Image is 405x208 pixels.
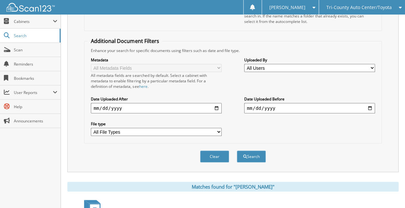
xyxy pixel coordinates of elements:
button: Search [237,151,266,162]
div: Enhance your search for specific documents using filters such as date and file type. [88,48,378,53]
label: Date Uploaded After [91,96,222,102]
div: Select a cabinet and begin typing the name of the folder you want to search in. If the name match... [244,8,375,24]
legend: Additional Document Filters [88,37,162,45]
span: Search [14,33,56,38]
span: Cabinets [14,19,53,24]
span: Tri-County Auto Center/Toyota [326,5,391,9]
label: Metadata [91,57,222,63]
label: File type [91,121,222,127]
span: Scan [14,47,57,53]
button: Clear [200,151,229,162]
span: [PERSON_NAME] [269,5,305,9]
span: Help [14,104,57,109]
div: Matches found for "[PERSON_NAME]" [67,182,399,192]
div: All metadata fields are searched by default. Select a cabinet with metadata to enable filtering b... [91,73,222,89]
input: end [244,103,375,113]
a: here [139,84,147,89]
label: Date Uploaded Before [244,96,375,102]
input: start [91,103,222,113]
span: Reminders [14,61,57,67]
span: Announcements [14,118,57,124]
label: Uploaded By [244,57,375,63]
img: scan123-logo-white.svg [6,3,55,12]
span: User Reports [14,90,53,95]
span: Bookmarks [14,76,57,81]
iframe: Chat Widget [373,177,405,208]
